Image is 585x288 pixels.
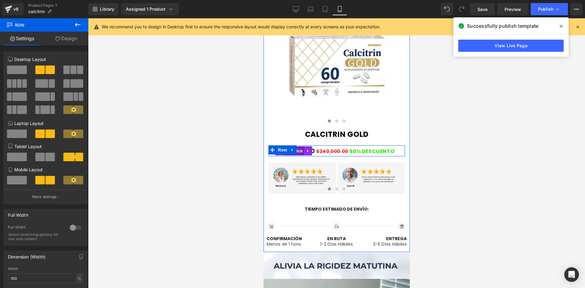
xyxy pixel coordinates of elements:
p: Menos de 1 hora [3,223,50,229]
a: New Library [88,3,119,15]
p: More settings [32,194,57,200]
input: auto [8,273,83,283]
div: Full Width [8,209,28,218]
button: Redo [456,3,468,15]
span: Library [100,6,114,12]
b: ENTREGA [122,217,143,223]
a: Expand / Collapse [41,128,49,137]
b: Tiempo estimado de envío: [41,188,105,194]
a: Tablet [318,3,332,15]
a: Desktop [289,3,303,15]
span: Publish [538,7,553,12]
a: Expand / Collapse [25,127,33,136]
div: v6 [12,5,20,13]
a: Product Pages [28,3,88,8]
span: Row [13,127,25,136]
div: Width [8,267,83,271]
span: Preview [505,6,521,12]
a: View Live Page [458,40,564,52]
p: Tablet Layout [8,143,83,150]
a: Design [44,32,88,45]
div: % [76,274,82,283]
a: Laptop [303,3,318,15]
div: Dimension (Width) [8,251,45,259]
span: $240,000.00 [53,130,85,136]
p: Mobile Layout [8,166,83,173]
p: 3-5 Días Hábiles [97,223,143,229]
a: v6 [2,3,23,15]
span: Calcitrin Gold [41,112,105,121]
button: Undo [441,3,453,15]
div: Select stretching options for row and content. [8,233,63,241]
button: Publish [531,3,568,15]
span: Successfully publish template [467,22,538,30]
button: More settings [4,190,87,204]
p: 1-2 Días Hábiles [50,223,96,229]
p: Desktop Layout [8,56,83,62]
span: calcitrin [28,9,45,14]
b: Confirmación [3,217,38,223]
div: Assigned 1 Product [126,6,174,12]
div: Full Width [8,225,64,231]
p: We recommend you to design in Desktop first to ensure the responsive layout would display correct... [102,23,381,30]
div: Open Intercom Messenger [564,267,579,282]
button: More [570,3,583,15]
b: En Ruta [64,217,82,223]
a: Mobile [332,3,347,15]
a: Preview [497,3,528,15]
p: Laptop Layout [8,120,83,126]
span: Row [6,18,67,32]
span: Save [477,6,487,12]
